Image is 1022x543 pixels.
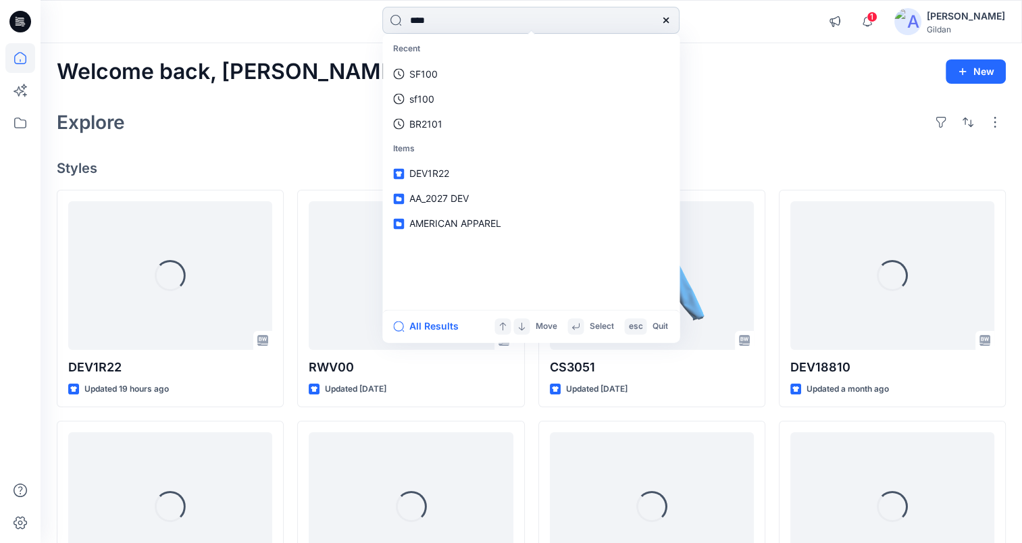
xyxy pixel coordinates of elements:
p: Items [385,136,677,161]
button: All Results [393,318,467,334]
p: Updated [DATE] [325,382,386,396]
p: esc [628,319,642,334]
a: AMERICAN APPAREL [385,211,677,236]
h2: Explore [57,111,125,133]
p: Move [535,319,557,334]
p: Recent [385,36,677,61]
p: DEV1R22 [68,358,272,377]
a: DEV1R22 [385,161,677,186]
p: SF100 [409,67,438,81]
p: DEV18810 [790,358,994,377]
p: Updated 19 hours ago [84,382,169,396]
p: CS3051 [550,358,754,377]
a: AA_2027 DEV [385,186,677,211]
p: sf100 [409,92,434,106]
p: Updated [DATE] [566,382,628,396]
img: avatar [894,8,921,35]
div: Gildan [927,24,1005,34]
span: AMERICAN APPAREL [409,218,501,230]
button: New [946,59,1006,84]
a: BR2101 [385,111,677,136]
h2: Welcome back, [PERSON_NAME] [57,59,402,84]
p: RWV00 [309,358,513,377]
a: sf100 [385,86,677,111]
p: Quit [652,319,667,334]
span: 1 [867,11,877,22]
p: BR2101 [409,117,442,131]
a: SF100 [385,61,677,86]
span: DEV1R22 [409,168,449,180]
h4: Styles [57,160,1006,176]
p: Select [589,319,613,334]
p: Updated a month ago [807,382,889,396]
div: [PERSON_NAME] [927,8,1005,24]
span: AA_2027 DEV [409,193,469,205]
